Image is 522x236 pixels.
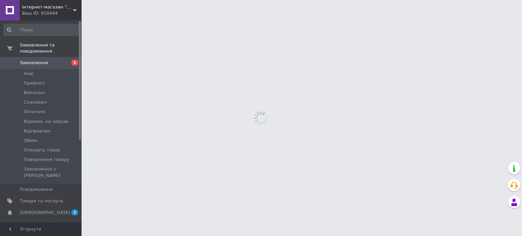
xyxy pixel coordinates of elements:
[24,90,45,96] span: Виконані
[24,71,34,77] span: Нові
[24,147,60,153] span: Очікують товар
[71,60,78,66] span: 1
[24,99,47,105] span: Скасовані
[24,109,45,115] span: Оплачені
[71,210,78,215] span: 2
[3,24,80,36] input: Пошук
[22,10,82,16] div: Ваш ID: 910444
[24,166,80,178] span: Замовлення з [PERSON_NAME]
[20,221,63,233] span: Показники роботи компанії
[24,138,37,144] span: Обмін
[24,119,68,125] span: Відмова, не забрав
[20,60,48,66] span: Замовлення
[20,42,82,54] span: Замовлення та повідомлення
[20,186,53,193] span: Повідомлення
[22,4,73,10] span: Інтернет-магазин "906090"
[24,157,69,163] span: Повернення товару
[20,210,70,216] span: [DEMOGRAPHIC_DATA]
[24,80,45,86] span: Прийняті
[24,128,51,134] span: Відправлен
[20,198,63,204] span: Товари та послуги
